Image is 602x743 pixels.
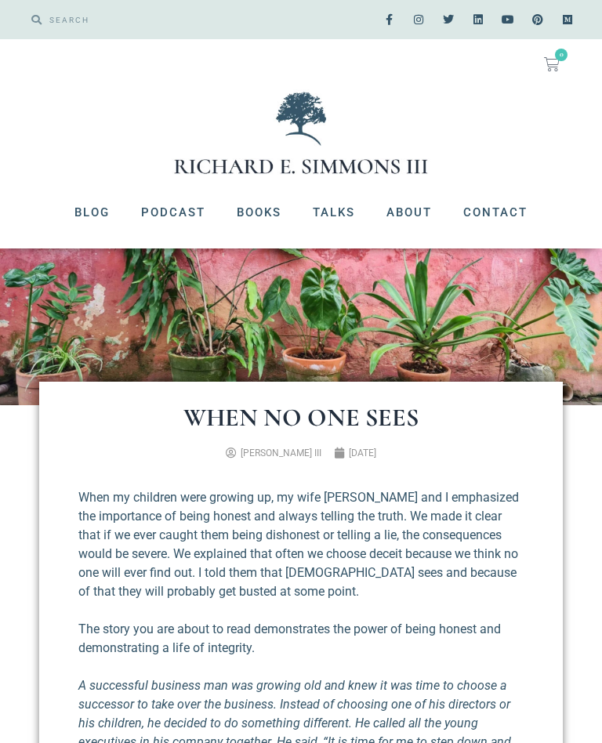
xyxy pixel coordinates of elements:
a: 0 [525,47,578,82]
time: [DATE] [349,448,376,458]
p: The story you are about to read demonstrates the power of being honest and demonstrating a life o... [78,620,524,658]
input: SEARCH [42,8,293,31]
span: [PERSON_NAME] III [241,448,321,458]
span: 0 [555,49,568,61]
a: [DATE] [334,446,376,460]
a: Blog [59,192,125,233]
nav: Menu [16,192,586,233]
a: Podcast [125,192,221,233]
a: Contact [448,192,543,233]
a: Books [221,192,297,233]
p: When my children were growing up, my wife [PERSON_NAME] and I emphasized the importance of being ... [78,488,524,601]
a: Talks [297,192,371,233]
h1: When No One Sees [78,405,524,430]
a: About [371,192,448,233]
